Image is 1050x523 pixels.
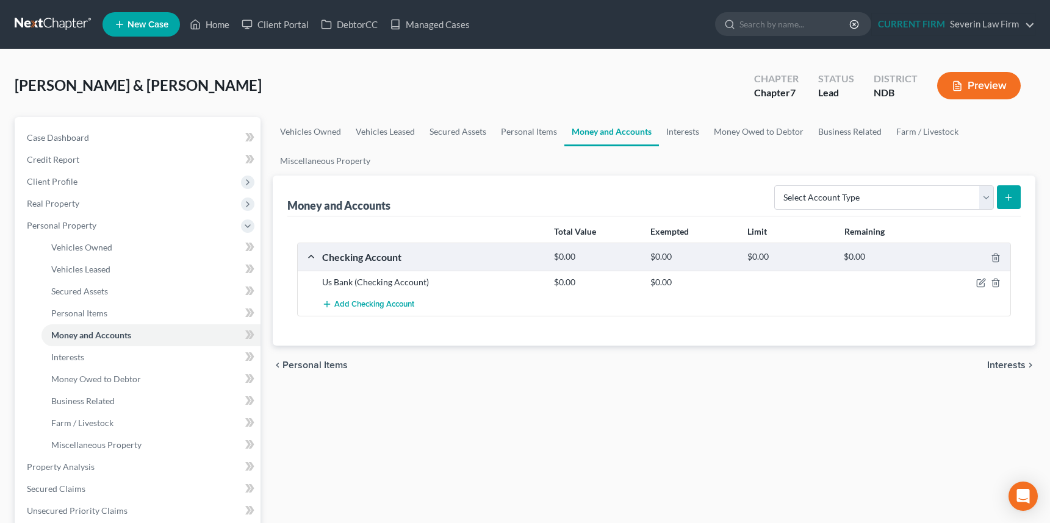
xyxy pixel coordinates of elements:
a: Credit Report [17,149,261,171]
a: Business Related [41,390,261,412]
span: Personal Property [27,220,96,230]
span: Case Dashboard [27,132,89,143]
div: $0.00 [548,276,644,288]
div: $0.00 [644,276,741,288]
a: Unsecured Priority Claims [17,500,261,522]
span: Property Analysis [27,461,95,472]
a: CURRENT FIRMSeverin Law Firm [872,13,1035,35]
span: 7 [790,87,796,98]
span: Vehicles Leased [51,264,110,274]
a: Case Dashboard [17,127,261,149]
span: Unsecured Priority Claims [27,505,128,516]
button: chevron_left Personal Items [273,360,348,370]
span: Interests [987,360,1026,370]
span: Farm / Livestock [51,418,113,428]
span: Interests [51,352,84,362]
a: DebtorCC [315,13,384,35]
div: Chapter [754,86,799,100]
span: Money and Accounts [51,330,131,340]
div: Checking Account [316,251,548,263]
i: chevron_right [1026,360,1035,370]
a: Home [184,13,236,35]
span: Money Owed to Debtor [51,374,141,384]
strong: Exempted [650,226,689,237]
div: Us Bank (Checking Account) [316,276,548,288]
strong: CURRENT FIRM [878,18,945,29]
a: Farm / Livestock [41,412,261,434]
a: Client Portal [236,13,315,35]
a: Interests [41,346,261,368]
a: Business Related [811,117,889,146]
span: Personal Items [51,308,107,318]
a: Managed Cases [384,13,476,35]
a: Money and Accounts [41,324,261,346]
span: Credit Report [27,154,79,165]
div: $0.00 [644,251,741,263]
span: Client Profile [27,176,77,187]
a: Money Owed to Debtor [707,117,811,146]
strong: Limit [747,226,767,237]
span: Personal Items [282,360,348,370]
span: Business Related [51,396,115,406]
a: Vehicles Leased [41,258,261,280]
a: Vehicles Owned [273,117,348,146]
a: Miscellaneous Property [273,146,378,176]
div: NDB [874,86,918,100]
a: Money and Accounts [564,117,659,146]
div: Open Intercom Messenger [1009,482,1038,511]
a: Personal Items [494,117,564,146]
a: Property Analysis [17,456,261,478]
strong: Remaining [844,226,885,237]
span: Vehicles Owned [51,242,112,252]
a: Secured Assets [422,117,494,146]
span: Secured Claims [27,483,85,494]
i: chevron_left [273,360,282,370]
input: Search by name... [739,13,851,35]
div: District [874,72,918,86]
div: Chapter [754,72,799,86]
a: Personal Items [41,302,261,324]
div: Money and Accounts [287,198,390,213]
a: Miscellaneous Property [41,434,261,456]
span: Miscellaneous Property [51,439,142,450]
a: Money Owed to Debtor [41,368,261,390]
div: $0.00 [741,251,838,263]
span: Real Property [27,198,79,208]
div: Status [818,72,854,86]
span: Add Checking Account [334,300,414,310]
div: $0.00 [548,251,644,263]
span: Secured Assets [51,286,108,296]
strong: Total Value [554,226,596,237]
span: [PERSON_NAME] & [PERSON_NAME] [15,76,262,94]
a: Farm / Livestock [889,117,966,146]
button: Add Checking Account [322,293,414,316]
a: Vehicles Owned [41,237,261,258]
a: Secured Claims [17,478,261,500]
button: Interests chevron_right [987,360,1035,370]
button: Preview [937,72,1021,99]
div: $0.00 [838,251,934,263]
a: Vehicles Leased [348,117,422,146]
a: Secured Assets [41,280,261,302]
a: Interests [659,117,707,146]
div: Lead [818,86,854,100]
span: New Case [128,20,168,29]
